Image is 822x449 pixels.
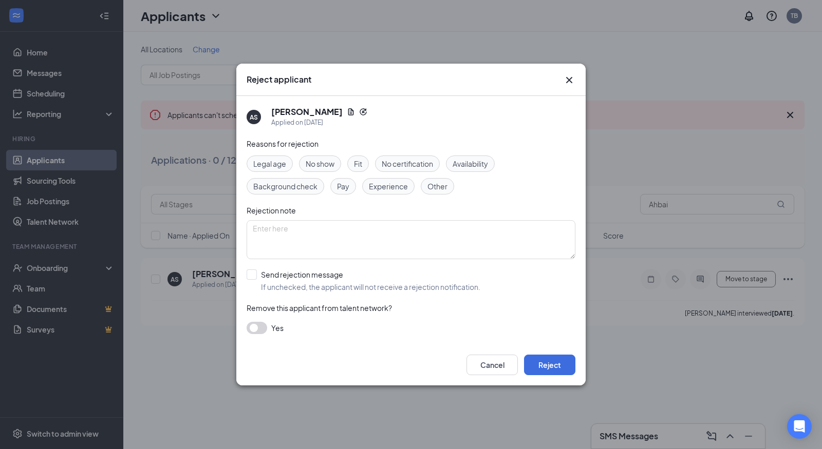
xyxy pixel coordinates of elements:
[250,113,258,122] div: AS
[524,355,575,375] button: Reject
[563,74,575,86] button: Close
[271,322,284,334] span: Yes
[247,74,311,85] h3: Reject applicant
[369,181,408,192] span: Experience
[253,158,286,169] span: Legal age
[466,355,518,375] button: Cancel
[253,181,317,192] span: Background check
[453,158,488,169] span: Availability
[787,414,812,439] div: Open Intercom Messenger
[382,158,433,169] span: No certification
[359,108,367,116] svg: Reapply
[306,158,334,169] span: No show
[347,108,355,116] svg: Document
[271,118,367,128] div: Applied on [DATE]
[247,303,392,313] span: Remove this applicant from talent network?
[354,158,362,169] span: Fit
[271,106,343,118] h5: [PERSON_NAME]
[247,139,319,148] span: Reasons for rejection
[247,206,296,215] span: Rejection note
[427,181,447,192] span: Other
[337,181,349,192] span: Pay
[563,74,575,86] svg: Cross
